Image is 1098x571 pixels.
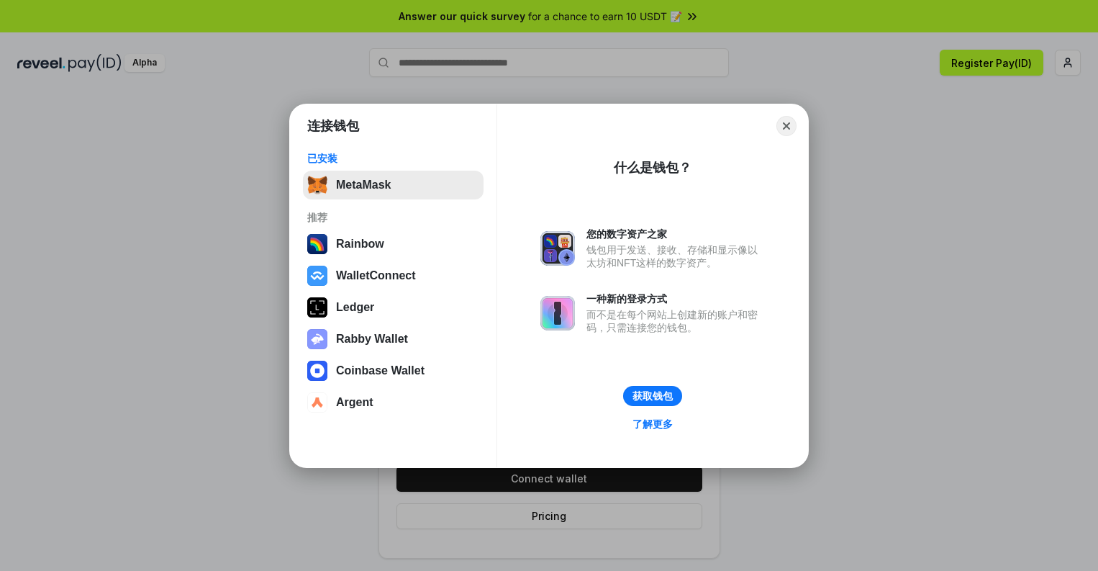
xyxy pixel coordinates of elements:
img: svg+xml,%3Csvg%20width%3D%2228%22%20height%3D%2228%22%20viewBox%3D%220%200%2028%2028%22%20fill%3D... [307,392,327,413]
img: svg+xml,%3Csvg%20width%3D%2228%22%20height%3D%2228%22%20viewBox%3D%220%200%2028%2028%22%20fill%3D... [307,361,327,381]
div: 了解更多 [632,418,673,431]
button: Rainbow [303,230,484,258]
button: Close [776,116,797,136]
button: WalletConnect [303,261,484,290]
button: 获取钱包 [623,386,682,406]
div: Coinbase Wallet [336,364,425,377]
div: Rabby Wallet [336,333,408,346]
div: WalletConnect [336,269,416,282]
div: 推荐 [307,211,479,224]
div: 一种新的登录方式 [586,292,765,305]
button: MetaMask [303,171,484,199]
button: Argent [303,388,484,417]
img: svg+xml,%3Csvg%20width%3D%2228%22%20height%3D%2228%22%20viewBox%3D%220%200%2028%2028%22%20fill%3D... [307,266,327,286]
img: svg+xml,%3Csvg%20xmlns%3D%22http%3A%2F%2Fwww.w3.org%2F2000%2Fsvg%22%20width%3D%2228%22%20height%3... [307,297,327,318]
div: 什么是钱包？ [614,159,691,176]
button: Coinbase Wallet [303,356,484,385]
img: svg+xml,%3Csvg%20width%3D%22120%22%20height%3D%22120%22%20viewBox%3D%220%200%20120%20120%22%20fil... [307,234,327,254]
img: svg+xml,%3Csvg%20xmlns%3D%22http%3A%2F%2Fwww.w3.org%2F2000%2Fsvg%22%20fill%3D%22none%22%20viewBox... [540,296,575,331]
img: svg+xml,%3Csvg%20xmlns%3D%22http%3A%2F%2Fwww.w3.org%2F2000%2Fsvg%22%20fill%3D%22none%22%20viewBox... [307,329,327,349]
div: 获取钱包 [632,390,673,403]
div: 您的数字资产之家 [586,228,765,240]
div: 钱包用于发送、接收、存储和显示像以太坊和NFT这样的数字资产。 [586,243,765,269]
div: 已安装 [307,152,479,165]
div: 而不是在每个网站上创建新的账户和密码，只需连接您的钱包。 [586,308,765,334]
button: Rabby Wallet [303,325,484,354]
img: svg+xml,%3Csvg%20xmlns%3D%22http%3A%2F%2Fwww.w3.org%2F2000%2Fsvg%22%20fill%3D%22none%22%20viewBox... [540,231,575,266]
img: svg+xml,%3Csvg%20fill%3D%22none%22%20height%3D%2233%22%20viewBox%3D%220%200%2035%2033%22%20width%... [307,175,327,195]
div: Ledger [336,301,374,314]
div: Rainbow [336,238,384,251]
button: Ledger [303,293,484,322]
div: MetaMask [336,179,391,192]
a: 了解更多 [624,415,681,433]
div: Argent [336,396,373,409]
h1: 连接钱包 [307,117,359,135]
